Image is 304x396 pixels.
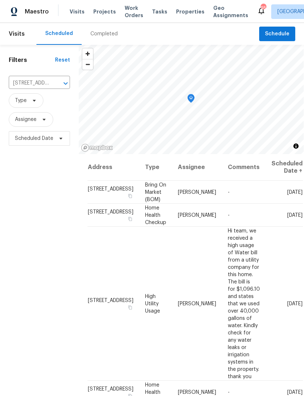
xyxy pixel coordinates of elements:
[228,212,230,217] span: -
[228,389,230,395] span: -
[265,30,289,39] span: Schedule
[287,301,303,306] span: [DATE]
[88,298,133,303] span: [STREET_ADDRESS]
[25,8,49,15] span: Maestro
[9,56,55,64] h1: Filters
[287,189,303,195] span: [DATE]
[55,56,70,64] div: Reset
[139,154,172,181] th: Type
[127,304,133,310] button: Copy Address
[187,94,195,105] div: Map marker
[178,189,216,195] span: [PERSON_NAME]
[15,97,27,104] span: Type
[228,189,230,195] span: -
[287,389,303,395] span: [DATE]
[287,212,303,217] span: [DATE]
[9,26,25,42] span: Visits
[90,30,118,38] div: Completed
[266,154,303,181] th: Scheduled Date ↑
[178,301,216,306] span: [PERSON_NAME]
[292,142,300,150] button: Toggle attribution
[81,144,113,152] a: Mapbox homepage
[172,154,222,181] th: Assignee
[125,4,143,19] span: Work Orders
[213,4,248,19] span: Geo Assignments
[88,209,133,214] span: [STREET_ADDRESS]
[82,59,93,70] button: Zoom out
[145,182,166,202] span: Bring On Market (BOM)
[178,212,216,217] span: [PERSON_NAME]
[259,27,295,42] button: Schedule
[127,215,133,222] button: Copy Address
[261,4,266,12] div: 95
[87,154,139,181] th: Address
[9,78,50,89] input: Search for an address...
[15,116,36,123] span: Assignee
[79,45,304,154] canvas: Map
[70,8,85,15] span: Visits
[88,186,133,191] span: [STREET_ADDRESS]
[152,9,167,14] span: Tasks
[294,142,298,150] span: Toggle attribution
[222,154,266,181] th: Comments
[145,205,166,225] span: Home Health Checkup
[61,78,71,89] button: Open
[45,30,73,37] div: Scheduled
[127,192,133,199] button: Copy Address
[178,389,216,395] span: [PERSON_NAME]
[82,48,93,59] button: Zoom in
[145,294,160,313] span: High Utility Usage
[88,386,133,391] span: [STREET_ADDRESS]
[176,8,204,15] span: Properties
[228,228,260,379] span: Hi team, we received a high usage of Water bill from a utility company for this home. The bill is...
[15,135,53,142] span: Scheduled Date
[93,8,116,15] span: Projects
